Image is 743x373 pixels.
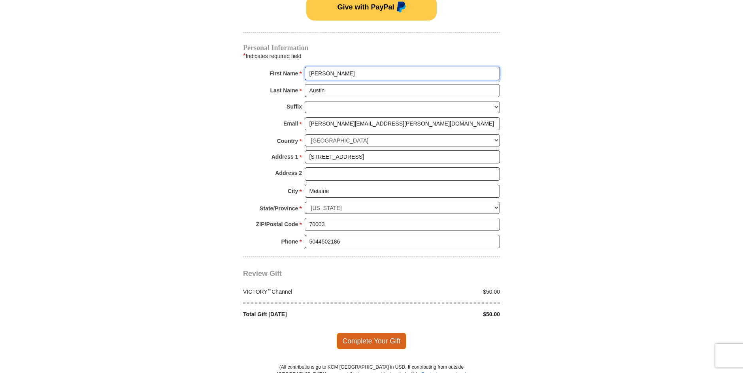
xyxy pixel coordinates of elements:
sup: ™ [268,288,272,292]
strong: State/Province [260,203,298,214]
strong: Suffix [287,101,302,112]
strong: City [288,186,298,197]
div: VICTORY Channel [239,288,372,296]
div: $50.00 [371,288,504,296]
span: Review Gift [243,270,282,277]
div: $50.00 [371,310,504,319]
strong: First Name [270,68,298,79]
strong: ZIP/Postal Code [256,219,298,230]
span: Complete Your Gift [337,333,407,349]
div: Indicates required field [243,51,500,61]
strong: Email [283,118,298,129]
strong: Country [277,135,298,146]
strong: Phone [281,236,298,247]
strong: Address 2 [275,167,302,178]
img: paypal [394,2,406,14]
h4: Personal Information [243,45,500,51]
strong: Address 1 [272,151,298,162]
strong: Last Name [270,85,298,96]
div: Total Gift [DATE] [239,310,372,319]
span: Give with PayPal [337,3,394,11]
